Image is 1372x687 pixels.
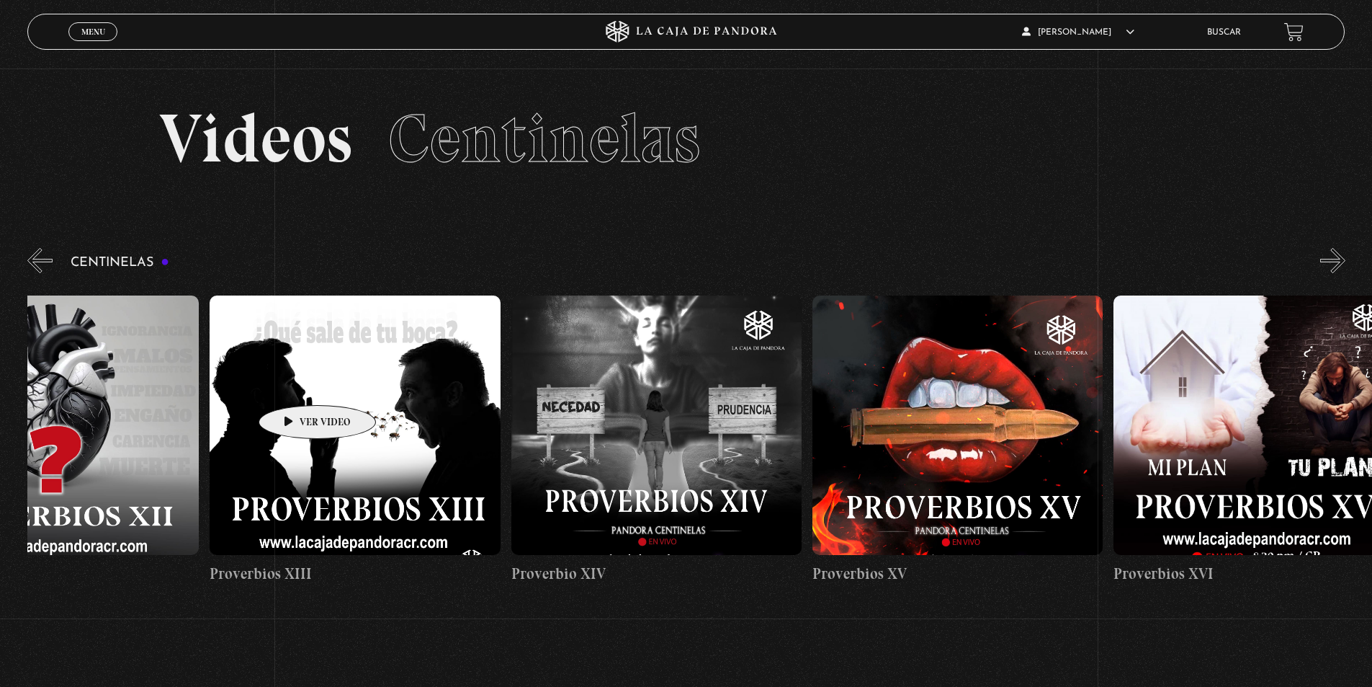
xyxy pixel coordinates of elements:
h4: Proverbio XIV [511,562,802,585]
a: Proverbio XIV [511,284,802,596]
h4: Proverbios XV [812,562,1103,585]
a: Proverbios XV [812,284,1103,596]
span: Menu [81,27,105,36]
button: Previous [27,248,53,273]
span: Cerrar [76,40,110,50]
a: View your shopping cart [1284,22,1304,42]
a: Buscar [1207,28,1241,37]
span: [PERSON_NAME] [1022,28,1134,37]
span: Centinelas [388,97,700,179]
a: Proverbios XIII [210,284,500,596]
h2: Videos [159,105,1213,173]
button: Next [1320,248,1345,273]
h4: Proverbios XIII [210,562,500,585]
h3: Centinelas [71,256,169,270]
